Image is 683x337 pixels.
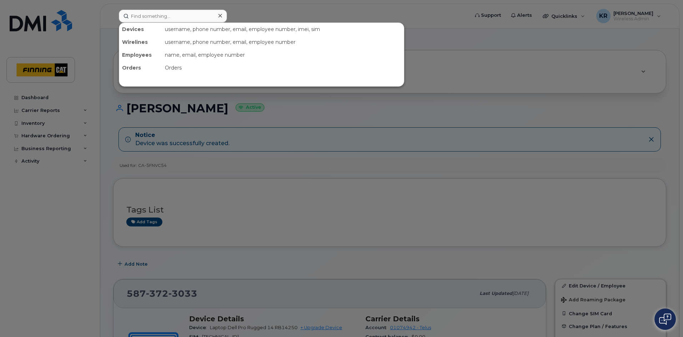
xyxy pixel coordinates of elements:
div: username, phone number, email, employee number, imei, sim [162,23,404,36]
div: Employees [119,48,162,61]
div: name, email, employee number [162,48,404,61]
div: Devices [119,23,162,36]
img: Open chat [659,313,671,325]
div: Wirelines [119,36,162,48]
div: username, phone number, email, employee number [162,36,404,48]
div: Orders [162,61,404,74]
div: Orders [119,61,162,74]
